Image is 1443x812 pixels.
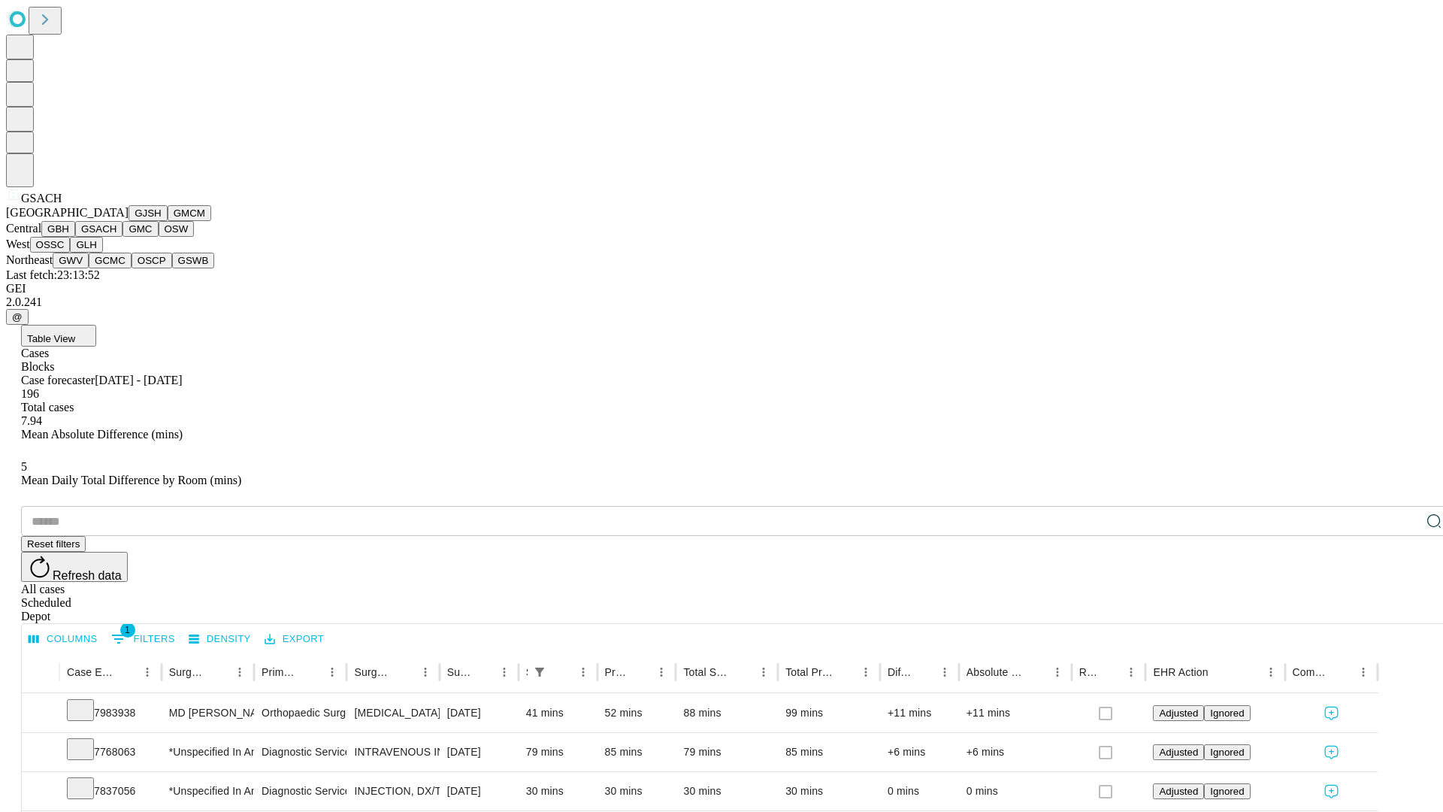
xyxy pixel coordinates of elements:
button: Menu [934,662,955,683]
button: Sort [301,662,322,683]
div: INJECTION, DX/TX/PROPHYLAXIS, IM OR SUBQ [354,772,431,810]
button: Menu [1260,662,1281,683]
button: Expand [29,740,52,766]
button: Table View [21,325,96,347]
div: 30 mins [785,772,873,810]
button: Menu [137,662,158,683]
button: GWV [53,253,89,268]
div: Surgery Date [447,666,471,678]
div: Diagnostic Service [262,772,339,810]
button: Adjusted [1153,744,1204,760]
div: [MEDICAL_DATA] [MEDICAL_DATA] FOOT [354,694,431,732]
span: Case forecaster [21,374,95,386]
div: Diagnostic Service [262,733,339,771]
span: Mean Daily Total Difference by Room (mins) [21,474,241,486]
button: Show filters [107,627,179,651]
div: 79 mins [683,733,770,771]
button: Sort [834,662,855,683]
span: Ignored [1210,747,1244,758]
button: GBH [41,221,75,237]
div: Case Epic Id [67,666,114,678]
button: Ignored [1204,705,1250,721]
div: Total Predicted Duration [785,666,833,678]
button: Menu [415,662,436,683]
span: Reset filters [27,538,80,550]
span: Ignored [1210,786,1244,797]
div: Orthopaedic Surgery [262,694,339,732]
span: Ignored [1210,707,1244,719]
div: Predicted In Room Duration [605,666,629,678]
span: Northeast [6,253,53,266]
button: Menu [1047,662,1068,683]
div: Absolute Difference [967,666,1024,678]
span: [DATE] - [DATE] [95,374,182,386]
button: Sort [1100,662,1121,683]
span: 7.94 [21,414,42,427]
div: Scheduled In Room Duration [526,666,528,678]
div: 0 mins [967,772,1064,810]
div: +6 mins [888,733,951,771]
button: Menu [494,662,515,683]
button: Menu [753,662,774,683]
div: +11 mins [888,694,951,732]
span: @ [12,311,23,323]
button: GMCM [168,205,211,221]
button: GSWB [172,253,215,268]
span: West [6,238,30,250]
div: +6 mins [967,733,1064,771]
button: GLH [70,237,102,253]
button: Sort [732,662,753,683]
button: @ [6,309,29,325]
button: Reset filters [21,536,86,552]
div: MD [PERSON_NAME] [169,694,247,732]
div: 7768063 [67,733,154,771]
div: INTRAVENOUS INFUSION, FOR THERAPY, PROPHYLAXIS, OR DIAGNOSIS; INITIAL, UP TO 1 HOUR [354,733,431,771]
button: OSW [159,221,195,237]
div: 30 mins [683,772,770,810]
button: Expand [29,701,52,727]
button: Show filters [529,662,550,683]
button: Sort [208,662,229,683]
div: 85 mins [605,733,669,771]
button: Menu [1353,662,1374,683]
button: GSACH [75,221,123,237]
div: 7837056 [67,772,154,810]
div: 99 mins [785,694,873,732]
div: Total Scheduled Duration [683,666,731,678]
div: Difference [888,666,912,678]
div: 1 active filter [529,662,550,683]
button: Sort [913,662,934,683]
button: OSSC [30,237,71,253]
button: Menu [1121,662,1142,683]
div: 79 mins [526,733,590,771]
span: Adjusted [1159,707,1198,719]
button: Adjusted [1153,783,1204,799]
span: Mean Absolute Difference (mins) [21,428,183,441]
div: Surgeon Name [169,666,207,678]
button: Expand [29,779,52,805]
button: GMC [123,221,158,237]
button: GJSH [129,205,168,221]
div: +11 mins [967,694,1064,732]
button: Density [185,628,255,651]
div: [DATE] [447,694,511,732]
span: GSACH [21,192,62,205]
button: Menu [651,662,672,683]
button: Sort [394,662,415,683]
button: Sort [552,662,573,683]
button: Refresh data [21,552,128,582]
button: Adjusted [1153,705,1204,721]
span: Refresh data [53,569,122,582]
div: 85 mins [785,733,873,771]
span: Last fetch: 23:13:52 [6,268,100,281]
button: Sort [1026,662,1047,683]
div: 41 mins [526,694,590,732]
button: Ignored [1204,783,1250,799]
div: Primary Service [262,666,299,678]
div: Resolved in EHR [1079,666,1099,678]
button: Menu [573,662,594,683]
button: Sort [473,662,494,683]
button: OSCP [132,253,172,268]
button: Select columns [25,628,101,651]
span: Central [6,222,41,235]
